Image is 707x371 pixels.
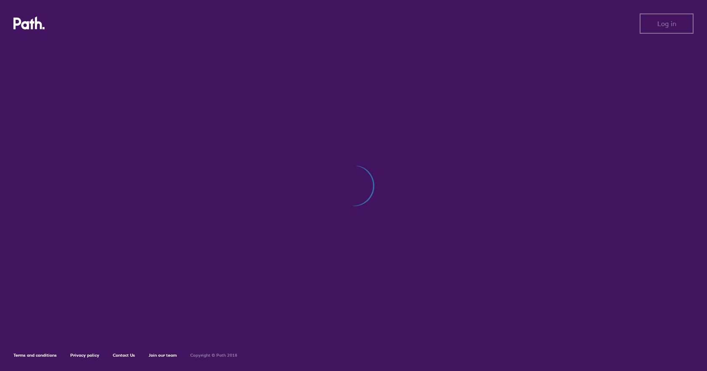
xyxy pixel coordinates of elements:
[13,352,57,358] a: Terms and conditions
[190,353,237,358] h6: Copyright © Path 2018
[113,352,135,358] a: Contact Us
[149,352,177,358] a: Join our team
[657,20,676,27] span: Log in
[640,13,694,34] button: Log in
[70,352,99,358] a: Privacy policy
